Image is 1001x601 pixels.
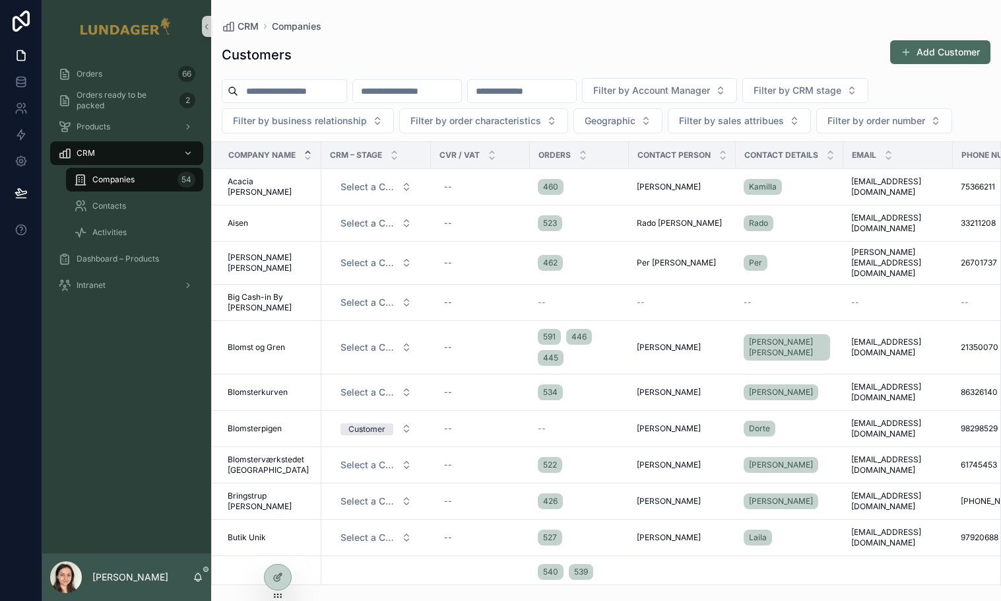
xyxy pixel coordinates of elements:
a: [PERSON_NAME] [744,454,835,476]
a: [EMAIL_ADDRESS][DOMAIN_NAME] [851,337,945,358]
a: [EMAIL_ADDRESS][DOMAIN_NAME] [851,454,945,476]
span: Select a CRM – Stage [340,341,396,354]
a: Blomsterkurven [228,387,313,398]
span: Filter by order number [827,114,925,127]
a: Laila [744,530,772,546]
span: 97920688 [961,532,998,543]
a: Acacia [PERSON_NAME] [228,176,313,197]
a: Blomst og Gren [228,342,313,353]
a: Products [50,115,203,139]
a: [PERSON_NAME] [PERSON_NAME] [228,252,313,273]
span: 522 [543,460,557,470]
a: Contacts [66,194,203,218]
span: Dorte [749,423,770,434]
a: -- [439,337,522,358]
a: -- [439,382,522,403]
button: Select Button [573,108,662,133]
span: Kamilla [749,182,777,192]
span: 98298529 [961,423,998,434]
span: 446 [571,332,587,342]
button: Select Button [330,211,422,235]
span: Email [852,150,876,160]
a: Butik Unik [228,532,313,543]
button: Select Button [330,175,422,199]
a: 445 [538,350,564,366]
span: [EMAIL_ADDRESS][DOMAIN_NAME] [851,418,945,439]
a: Select Button [329,211,423,236]
a: [PERSON_NAME] [PERSON_NAME] [744,332,835,363]
span: -- [851,297,859,308]
a: 426 [538,493,563,509]
a: 527 [538,530,562,546]
a: [EMAIL_ADDRESS][DOMAIN_NAME] [851,382,945,403]
span: 523 [543,218,557,229]
span: [PERSON_NAME] [749,496,813,507]
a: 462 [538,255,563,271]
a: [PERSON_NAME] [PERSON_NAME] [744,334,830,361]
span: Blomsterværkstedet [GEOGRAPHIC_DATA] [228,454,313,476]
a: [PERSON_NAME] [744,384,818,400]
a: 534 [538,382,621,403]
div: -- [444,496,452,507]
span: Intranet [77,280,106,291]
a: 591446445 [538,326,621,369]
a: Kamilla [744,176,835,197]
a: [PERSON_NAME] [744,493,818,509]
button: Select Button [330,526,422,549]
a: 591 [538,329,561,345]
a: [PERSON_NAME] [637,182,728,192]
h1: Customers [222,46,292,64]
span: Blomsterkurven [228,387,288,398]
a: Per [744,252,835,273]
a: -- [538,297,621,308]
a: Select Button [329,452,423,477]
span: Select a CRM – Stage [340,180,396,194]
span: Filter by order characteristics [410,114,541,127]
span: Select a CRM – Stage [340,386,396,399]
span: Butik Unik [228,532,266,543]
a: [PERSON_NAME] [744,382,835,403]
span: 21350070 [961,342,998,353]
span: Rado [PERSON_NAME] [637,218,722,229]
a: Rado [PERSON_NAME] [637,218,728,229]
a: Aisen [228,218,313,229]
a: [EMAIL_ADDRESS][DOMAIN_NAME] [851,176,945,197]
span: Dashboard – Products [77,254,159,264]
a: 426 [538,491,621,512]
a: Per [PERSON_NAME] [637,258,728,268]
span: Contacts [92,201,126,211]
a: CRM [222,20,259,33]
span: 534 [543,387,558,398]
span: Products [77,122,110,132]
a: 462 [538,252,621,273]
a: [PERSON_NAME][EMAIL_ADDRESS][DOMAIN_NAME] [851,247,945,279]
span: 462 [543,258,558,268]
span: [EMAIL_ADDRESS][DOMAIN_NAME] [851,213,945,234]
span: Rado [749,218,768,229]
div: Customer [348,423,385,435]
span: [PERSON_NAME] [637,342,701,353]
button: Select Button [330,336,422,359]
a: Select Button [329,380,423,405]
span: [PERSON_NAME] [PERSON_NAME] [749,337,825,358]
a: Companies54 [66,168,203,192]
a: Bringstrup [PERSON_NAME] [228,491,313,512]
span: 86326140 [961,387,998,398]
a: -- [439,292,522,313]
span: 445 [543,353,558,363]
span: Orders [77,69,102,79]
a: [PERSON_NAME] [637,423,728,434]
a: [PERSON_NAME] [744,457,818,473]
a: Big Cash-in By [PERSON_NAME] [228,292,313,313]
span: Orders ready to be packed [77,90,174,111]
span: [PERSON_NAME] [637,496,701,507]
a: Intranet [50,273,203,297]
div: -- [444,423,452,434]
span: Company name [228,150,296,160]
a: Select Button [329,174,423,199]
span: Filter by business relationship [233,114,367,127]
span: Activities [92,227,127,238]
div: scrollable content [42,53,211,314]
a: [PERSON_NAME] [637,387,728,398]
